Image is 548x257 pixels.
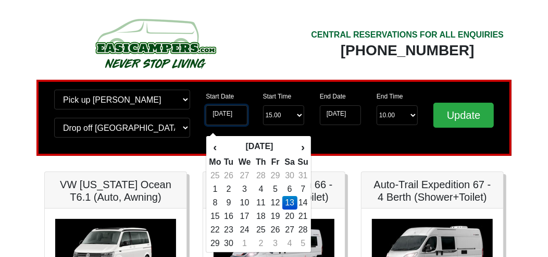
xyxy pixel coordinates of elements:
[297,155,309,169] th: Su
[236,223,254,237] td: 24
[372,178,493,203] h5: Auto-Trail Expedition 67 - 4 Berth (Shower+Toilet)
[254,223,269,237] td: 25
[433,103,494,128] input: Update
[236,210,254,223] td: 17
[222,155,236,169] th: Tu
[222,182,236,196] td: 2
[268,210,282,223] td: 19
[208,138,221,156] th: ‹
[268,196,282,210] td: 12
[208,155,221,169] th: Mo
[282,237,297,250] td: 4
[208,196,221,210] td: 8
[222,223,236,237] td: 23
[208,210,221,223] td: 15
[222,169,236,182] td: 26
[254,196,269,210] td: 11
[206,92,234,101] label: Start Date
[282,155,297,169] th: Sa
[208,223,221,237] td: 22
[297,196,309,210] td: 14
[297,138,309,156] th: ›
[268,223,282,237] td: 26
[297,182,309,196] td: 7
[268,182,282,196] td: 5
[208,182,221,196] td: 1
[320,92,346,101] label: End Date
[297,237,309,250] td: 5
[297,210,309,223] td: 21
[268,155,282,169] th: Fr
[236,182,254,196] td: 3
[208,169,221,182] td: 25
[254,155,269,169] th: Th
[282,210,297,223] td: 20
[254,182,269,196] td: 4
[254,237,269,250] td: 2
[282,223,297,237] td: 27
[55,178,176,203] h5: VW [US_STATE] Ocean T6.1 (Auto, Awning)
[311,41,504,60] div: [PHONE_NUMBER]
[297,169,309,182] td: 31
[254,210,269,223] td: 18
[208,237,221,250] td: 29
[268,169,282,182] td: 29
[236,169,254,182] td: 27
[236,155,254,169] th: We
[206,105,247,125] input: Start Date
[311,29,504,41] div: CENTRAL RESERVATIONS FOR ALL ENQUIRIES
[377,92,403,101] label: End Time
[263,92,292,101] label: Start Time
[297,223,309,237] td: 28
[282,196,297,210] td: 13
[222,196,236,210] td: 9
[236,196,254,210] td: 10
[254,169,269,182] td: 28
[282,182,297,196] td: 6
[268,237,282,250] td: 3
[222,237,236,250] td: 30
[236,237,254,250] td: 1
[222,210,236,223] td: 16
[56,15,254,72] img: campers-checkout-logo.png
[320,105,361,125] input: Return Date
[222,138,297,156] th: [DATE]
[282,169,297,182] td: 30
